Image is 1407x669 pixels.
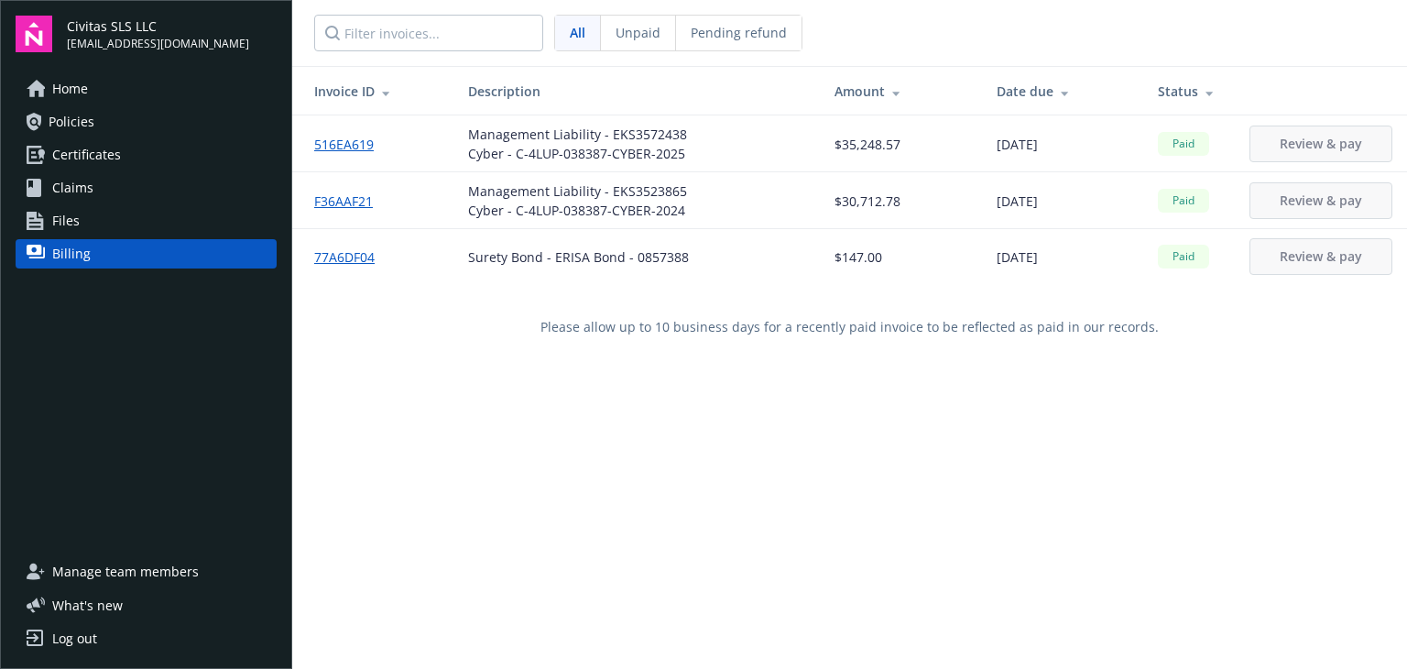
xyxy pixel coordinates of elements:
[468,247,689,267] div: Surety Bond - ERISA Bond - 0857388
[1280,247,1362,265] span: Review & pay
[468,82,805,101] div: Description
[52,74,88,104] span: Home
[16,107,277,137] a: Policies
[314,135,388,154] a: 516EA619
[49,107,94,137] span: Policies
[468,181,687,201] div: Management Liability - EKS3523865
[16,140,277,170] a: Certificates
[67,36,249,52] span: [EMAIL_ADDRESS][DOMAIN_NAME]
[468,125,687,144] div: Management Liability - EKS3572438
[16,239,277,269] a: Billing
[1280,135,1362,152] span: Review & pay
[1165,192,1202,209] span: Paid
[997,82,1129,101] div: Date due
[314,82,439,101] div: Invoice ID
[1249,238,1392,275] button: Review & pay
[1165,136,1202,152] span: Paid
[468,144,687,163] div: Cyber - C-4LUP-038387-CYBER-2025
[52,173,93,203] span: Claims
[834,82,966,101] div: Amount
[52,140,121,170] span: Certificates
[16,557,277,587] a: Manage team members
[570,23,585,42] span: All
[1249,182,1392,219] button: Review & pay
[16,206,277,236] a: Files
[52,596,123,615] span: What ' s new
[16,16,52,52] img: navigator-logo.svg
[1280,192,1362,209] span: Review & pay
[1249,126,1392,162] button: Review & pay
[67,16,277,52] button: Civitas SLS LLC[EMAIL_ADDRESS][DOMAIN_NAME]
[16,596,152,615] button: What's new
[997,192,1038,211] span: [DATE]
[691,23,787,42] span: Pending refund
[52,206,80,236] span: Files
[52,239,91,269] span: Billing
[834,192,900,211] span: $30,712.78
[834,135,900,154] span: $35,248.57
[314,15,543,51] input: Filter invoices...
[314,247,389,267] a: 77A6DF04
[468,201,687,220] div: Cyber - C-4LUP-038387-CYBER-2024
[67,16,249,36] span: Civitas SLS LLC
[616,23,660,42] span: Unpaid
[52,557,199,587] span: Manage team members
[52,624,97,653] div: Log out
[292,284,1407,369] div: Please allow up to 10 business days for a recently paid invoice to be reflected as paid in our re...
[314,192,387,211] a: F36AAF21
[1165,248,1202,265] span: Paid
[834,247,882,267] span: $147.00
[997,135,1038,154] span: [DATE]
[997,247,1038,267] span: [DATE]
[16,74,277,104] a: Home
[1158,82,1220,101] div: Status
[16,173,277,203] a: Claims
